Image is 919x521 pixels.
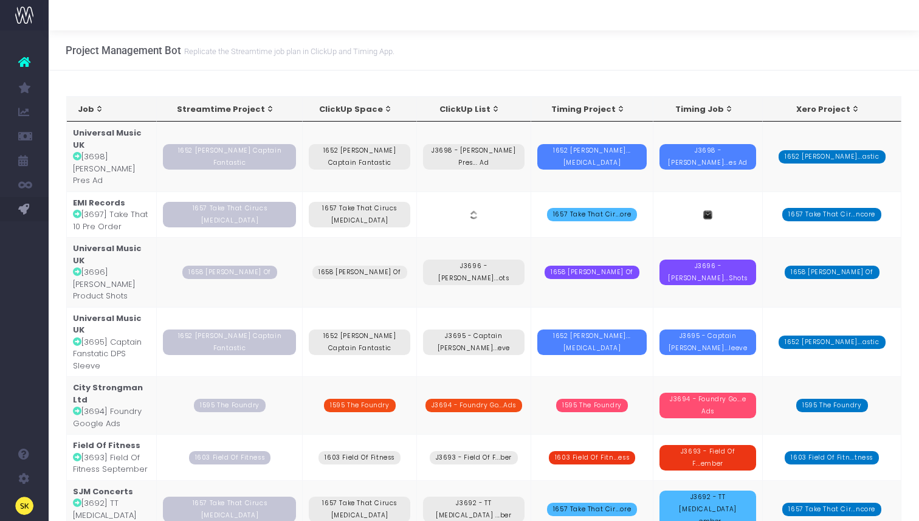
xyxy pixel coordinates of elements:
span: 1658 [PERSON_NAME] Of [785,266,879,279]
span: 1652 [PERSON_NAME] Captain Fantastic [163,330,296,355]
img: clickup-bw.png [469,210,478,219]
span: 1657 Take That Cir...ncore [782,503,881,516]
th: Job: activate to sort column ascending [67,97,157,122]
div: Streamtime Project [168,103,284,116]
span: 1652 [PERSON_NAME]...astic [779,336,886,349]
span: 1652 [PERSON_NAME]...[MEDICAL_DATA] [537,330,647,355]
div: Xero Project [774,103,883,116]
span: J3693 - Field Of F...ember [659,445,756,471]
span: 1657 Take That Cirucs [MEDICAL_DATA] [309,202,410,227]
td: [3693] Field Of Fitness September [67,434,157,480]
span: 1603 Field Of Fitness [189,451,271,464]
div: ClickUp Space [314,103,398,116]
span: 1652 [PERSON_NAME] Captain Fantastic [163,144,296,170]
td: [3694] Foundry Google Ads [67,376,157,434]
span: J3696 - [PERSON_NAME]...ots [423,260,525,285]
h3: Project Management Bot [66,44,394,57]
strong: Universal Music UK [73,127,142,151]
span: J3695 - Captain [PERSON_NAME]...leeve [659,330,756,355]
strong: Field Of Fitness [73,440,140,451]
span: 1603 Field Of Fitn...tness [785,451,879,464]
span: 1657 Take That Cirucs [MEDICAL_DATA] [163,202,296,227]
strong: Universal Music UK [73,243,142,266]
span: J3695 - Captain [PERSON_NAME]...eve [423,330,525,355]
span: 1657 Take That Cir...ncore [782,208,881,221]
td: [3697] Take That 10 Pre Order [67,191,157,238]
td: [3698] [PERSON_NAME] Pres Ad [67,122,157,191]
th: ClickUp Space: activate to sort column ascending [303,97,417,122]
span: 1658 [PERSON_NAME] Of [182,266,277,279]
th: Timing Job: activate to sort column ascending [653,97,763,122]
span: J3696 - [PERSON_NAME]...Shots [659,260,756,285]
span: J3698 - [PERSON_NAME]...es Ad [659,144,756,170]
span: J3693 - Field Of F...ber [430,451,518,464]
span: 1595 The Foundry [324,399,396,412]
span: 1658 [PERSON_NAME] Of [545,266,639,279]
td: [3696] [PERSON_NAME] Product Shots [67,237,157,307]
th: ClickUp List: activate to sort column ascending [417,97,531,122]
div: Timing Project [542,103,635,116]
span: 1595 The Foundry [796,399,868,412]
img: images/default_profile_image.png [15,497,33,515]
th: Timing Project: activate to sort column ascending [531,97,653,122]
span: 1658 [PERSON_NAME] Of [312,266,407,279]
strong: SJM Concerts [73,486,133,497]
span: J3694 - Foundry Go...e Ads [659,393,756,418]
strong: Universal Music UK [73,312,142,336]
span: J3698 - [PERSON_NAME] Pres... Ad [423,144,525,170]
span: 1652 [PERSON_NAME]...[MEDICAL_DATA] [537,144,647,170]
span: 1595 The Foundry [194,399,266,412]
td: [3695] Captain Fanstatic DPS Sleeve [67,307,157,377]
span: 1657 Take That Cir...ore [547,208,637,221]
span: 1603 Field Of Fitness [318,451,401,464]
div: Timing Job [664,103,744,116]
span: 1652 [PERSON_NAME] Captain Fantastic [309,330,410,355]
strong: EMI Records [73,197,125,209]
th: Xero Project: activate to sort column ascending [763,97,901,122]
span: 1595 The Foundry [556,399,628,412]
img: timing-bw.png [703,210,712,219]
span: 1652 [PERSON_NAME]...astic [779,150,886,164]
div: ClickUp List [428,103,512,116]
strong: City Strongman Ltd [73,382,143,405]
div: Job [78,103,139,116]
span: 1657 Take That Cir...ore [547,503,637,516]
span: J3694 - Foundry Go...Ads [425,399,522,412]
th: Streamtime Project: activate to sort column ascending [157,97,303,122]
small: Replicate the Streamtime job plan in ClickUp and Timing App. [181,44,394,57]
span: 1652 [PERSON_NAME] Captain Fantastic [309,144,410,170]
span: 1603 Field Of Fitn...ess [549,451,635,464]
